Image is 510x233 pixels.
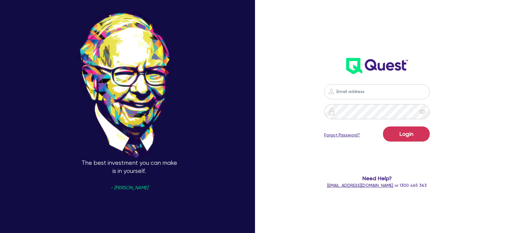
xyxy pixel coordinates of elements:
img: wH2k97JdezQIQAAAABJRU5ErkJggg== [346,58,408,74]
a: Forgot Password? [324,132,360,138]
input: Email address [324,84,430,99]
span: eye [419,109,425,115]
span: or 1300 465 363 [327,183,427,188]
button: Login [383,126,430,142]
img: icon-password [328,108,335,115]
img: icon-password [328,88,335,95]
span: Need Help? [310,174,444,182]
span: - [PERSON_NAME] [110,186,148,190]
a: [EMAIL_ADDRESS][DOMAIN_NAME] [327,183,393,188]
